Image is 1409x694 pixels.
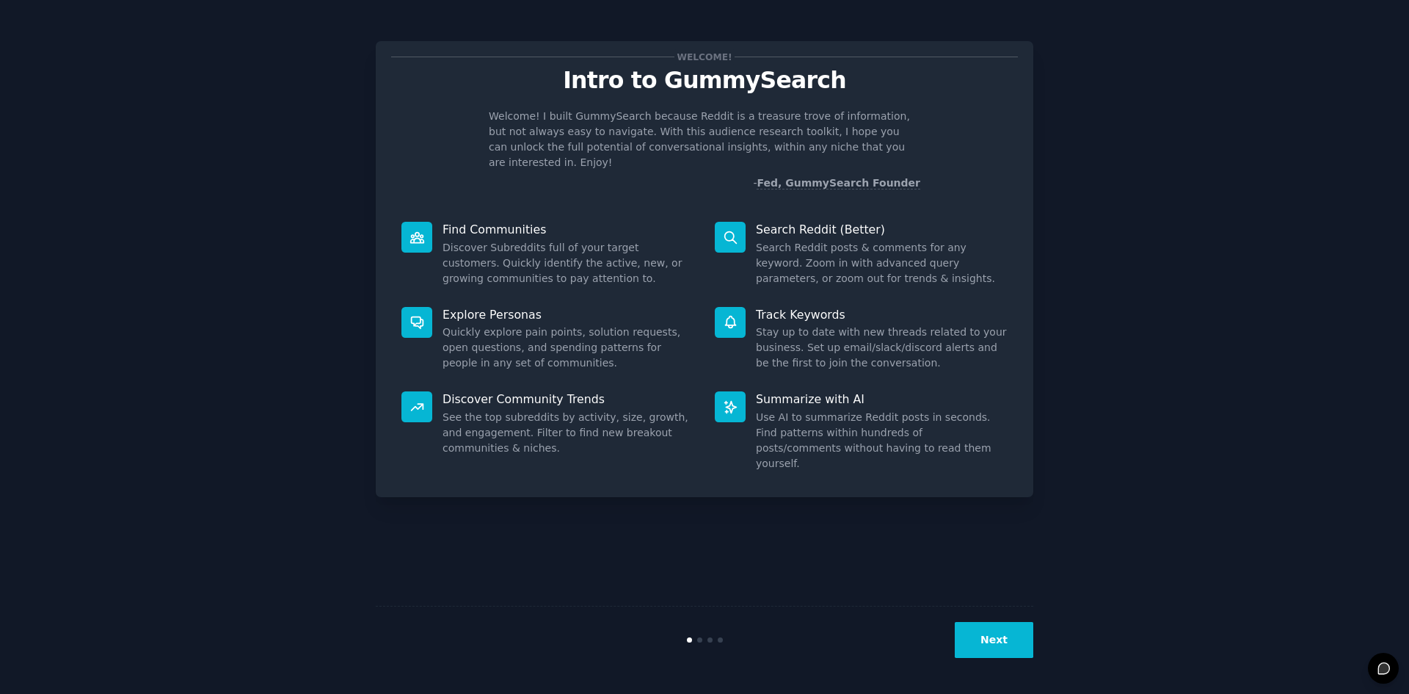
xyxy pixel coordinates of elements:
p: Track Keywords [756,307,1008,322]
button: Next [955,622,1033,658]
p: Search Reddit (Better) [756,222,1008,237]
div: - [753,176,920,191]
p: Intro to GummySearch [391,68,1018,93]
p: Summarize with AI [756,391,1008,407]
dd: See the top subreddits by activity, size, growth, and engagement. Filter to find new breakout com... [443,410,694,456]
p: Welcome! I built GummySearch because Reddit is a treasure trove of information, but not always ea... [489,109,920,170]
p: Find Communities [443,222,694,237]
p: Explore Personas [443,307,694,322]
a: Fed, GummySearch Founder [757,177,920,189]
dd: Discover Subreddits full of your target customers. Quickly identify the active, new, or growing c... [443,240,694,286]
dd: Search Reddit posts & comments for any keyword. Zoom in with advanced query parameters, or zoom o... [756,240,1008,286]
span: Welcome! [674,49,735,65]
dd: Quickly explore pain points, solution requests, open questions, and spending patterns for people ... [443,325,694,371]
p: Discover Community Trends [443,391,694,407]
dd: Use AI to summarize Reddit posts in seconds. Find patterns within hundreds of posts/comments with... [756,410,1008,471]
dd: Stay up to date with new threads related to your business. Set up email/slack/discord alerts and ... [756,325,1008,371]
